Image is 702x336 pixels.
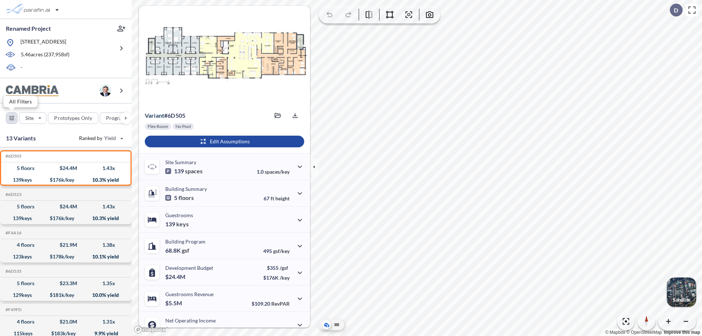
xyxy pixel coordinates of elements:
p: $24.4M [165,273,186,280]
p: $109.20 [252,301,290,307]
button: Switcher ImageSatellite [667,278,696,307]
span: gsf/key [273,248,290,254]
button: Site Plan [332,320,341,329]
p: Guestrooms [165,212,193,218]
span: /key [280,275,290,281]
p: No Pool [175,124,191,129]
p: Renamed Project [6,24,51,33]
span: ft [271,195,274,201]
p: 1.0 [257,169,290,175]
h5: Click to copy the code [4,307,22,312]
p: - [20,64,22,72]
span: Yield [104,135,116,142]
span: gsf [182,247,189,254]
button: Prototypes Only [48,112,98,124]
button: Program [100,112,139,124]
h5: Click to copy the code [4,154,22,159]
p: Program [106,114,127,122]
p: Building Program [165,238,205,245]
p: D [674,7,678,14]
img: Switcher Image [667,278,696,307]
a: Mapbox [605,330,625,335]
p: 13 Variants [6,134,36,143]
p: Edit Assumptions [210,138,250,145]
p: 45.0% [258,327,290,333]
span: height [275,195,290,201]
span: keys [176,220,189,228]
p: 139 [165,220,189,228]
img: BrandImage [6,85,58,97]
img: user logo [99,85,111,97]
button: Ranked by Yield [73,132,128,144]
span: RevPAR [271,301,290,307]
span: Variant [145,112,164,119]
p: Development Budget [165,265,213,271]
p: 67 [264,195,290,201]
span: margin [273,327,290,333]
span: floors [178,194,194,201]
p: $5.5M [165,299,183,307]
p: 139 [165,167,203,175]
p: Site Summary [165,159,196,165]
p: 68.8K [165,247,189,254]
p: 5 [165,194,194,201]
p: Flex Room [148,124,168,129]
h5: Click to copy the code [4,230,22,235]
button: Aerial View [322,320,331,329]
button: Edit Assumptions [145,136,304,147]
h5: Click to copy the code [4,192,22,197]
p: 495 [263,248,290,254]
p: Satellite [673,297,690,303]
p: Net Operating Income [165,317,216,324]
span: /gsf [280,265,288,271]
span: spaces [185,167,203,175]
p: Building Summary [165,186,207,192]
p: $2.5M [165,326,183,333]
p: All Filters [9,99,32,105]
a: Improve this map [664,330,700,335]
button: Site [19,112,46,124]
h5: Click to copy the code [4,269,22,274]
p: [STREET_ADDRESS] [20,38,66,47]
p: Guestrooms Revenue [165,291,214,297]
p: # 6d505 [145,112,185,119]
a: OpenStreetMap [626,330,662,335]
p: 5.46 acres ( 237,958 sf) [21,51,69,59]
p: Prototypes Only [54,114,92,122]
p: $355 [263,265,290,271]
p: $176K [263,275,290,281]
span: spaces/key [265,169,290,175]
a: Mapbox homepage [134,325,166,334]
p: Site [25,114,34,122]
